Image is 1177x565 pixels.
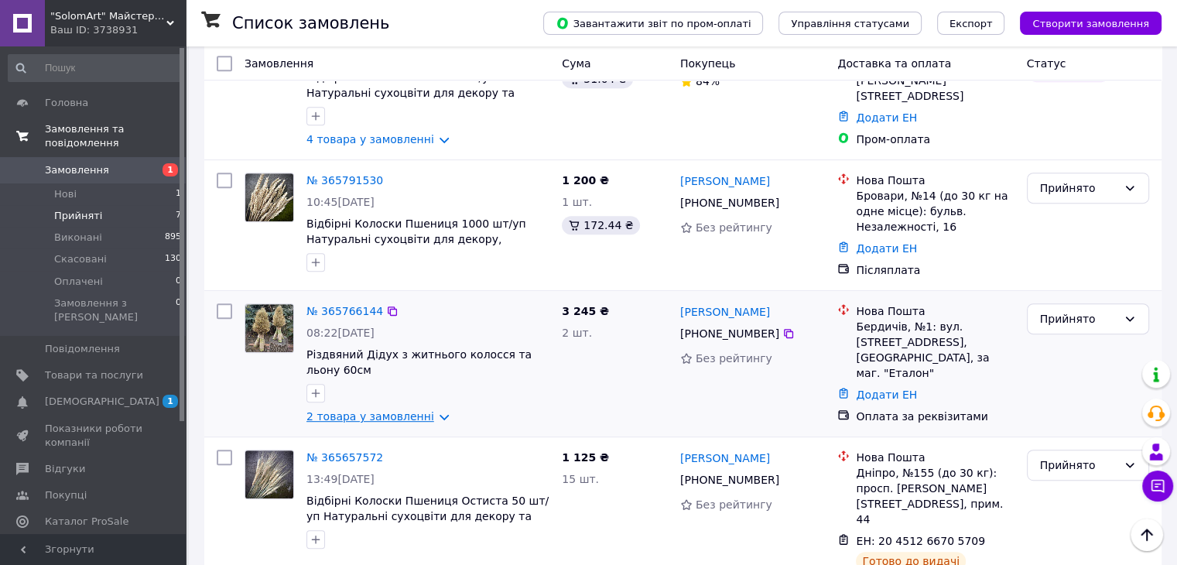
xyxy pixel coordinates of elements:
span: Скасовані [54,252,107,266]
div: Нова Пошта [856,450,1014,465]
a: Відбірні Колоски Вівса 100 шт/уп Натуральні сухоцвіти для декору та флористики [306,71,515,115]
a: Створити замовлення [1004,16,1162,29]
span: 7 [176,209,181,223]
a: Додати ЕН [856,111,917,124]
span: [DEMOGRAPHIC_DATA] [45,395,159,409]
a: Різдвяний Дідух з житнього колосся та льону 60см [306,348,532,376]
div: Бердичів, №1: вул. [STREET_ADDRESS], [GEOGRAPHIC_DATA], за маг. "Еталон" [856,319,1014,381]
div: Прийнято [1040,310,1117,327]
h1: Список замовлень [232,14,389,33]
span: Без рейтингу [696,352,772,365]
a: 4 товара у замовленні [306,133,434,146]
span: 0 [176,275,181,289]
span: Товари та послуги [45,368,143,382]
span: Головна [45,96,88,110]
a: Фото товару [245,173,294,222]
span: Повідомлення [45,342,120,356]
span: 1 [176,187,181,201]
div: Бровари, №14 (до 30 кг на одне місце): бульв. Незалежності, 16 [856,188,1014,235]
img: Фото товару [245,304,293,352]
img: Фото товару [245,173,293,221]
span: Виконані [54,231,102,245]
span: Покупець [680,57,735,70]
a: Додати ЕН [856,242,917,255]
span: Оплачені [54,275,103,289]
span: "SolomArt" Майстерня солом'яних виробів [50,9,166,23]
input: Пошук [8,54,183,82]
a: № 365766144 [306,305,383,317]
span: Експорт [949,18,993,29]
a: [PERSON_NAME] [680,173,770,189]
a: Відбірні Колоски Пшениця Остиста 50 шт/уп Натуральні сухоцвіти для декору та флористики [306,495,549,538]
span: 1 [163,163,178,176]
span: Завантажити звіт по пром-оплаті [556,16,751,30]
button: Експорт [937,12,1005,35]
span: Замовлення з [PERSON_NAME] [54,296,176,324]
div: Дніпро, №155 (до 30 кг): просп. [PERSON_NAME][STREET_ADDRESS], прим. 44 [856,465,1014,527]
a: [PERSON_NAME] [680,304,770,320]
div: Оплата за реквізитами [856,409,1014,424]
a: [PERSON_NAME] [680,450,770,466]
a: 2 товара у замовленні [306,410,434,423]
span: Без рейтингу [696,498,772,511]
span: 895 [165,231,181,245]
span: Управління статусами [791,18,909,29]
a: Відбірні Колоски Пшениця 1000 шт/уп Натуральні сухоцвіти для декору, флористики [306,217,526,261]
span: 84% [696,75,720,87]
span: 1 шт. [562,196,592,208]
button: Чат з покупцем [1142,471,1173,502]
span: 10:45[DATE] [306,196,375,208]
div: Пром-оплата [856,132,1014,147]
span: Замовлення [245,57,313,70]
span: Прийняті [54,209,102,223]
div: 172.44 ₴ [562,216,639,235]
img: Фото товару [245,450,293,498]
span: 15 шт. [562,473,599,485]
button: Створити замовлення [1020,12,1162,35]
button: Завантажити звіт по пром-оплаті [543,12,763,35]
span: 0 [176,296,181,324]
div: [PHONE_NUMBER] [677,192,782,214]
span: 08:22[DATE] [306,327,375,339]
span: 1 200 ₴ [562,174,609,187]
span: Показники роботи компанії [45,422,143,450]
span: Нові [54,187,77,201]
div: Прийнято [1040,457,1117,474]
span: Замовлення [45,163,109,177]
span: Cума [562,57,590,70]
div: Післяплата [856,262,1014,278]
span: Статус [1027,57,1066,70]
div: Нова Пошта [856,173,1014,188]
span: Покупці [45,488,87,502]
span: ЕН: 20 4512 6670 5709 [856,535,985,547]
span: Без рейтингу [696,221,772,234]
span: 130 [165,252,181,266]
div: Нова Пошта [856,303,1014,319]
span: Створити замовлення [1032,18,1149,29]
a: № 365791530 [306,174,383,187]
button: Управління статусами [778,12,922,35]
span: 1 [163,395,178,408]
span: 13:49[DATE] [306,473,375,485]
span: Замовлення та повідомлення [45,122,186,150]
span: Доставка та оплата [837,57,951,70]
a: Фото товару [245,303,294,353]
div: [PHONE_NUMBER] [677,323,782,344]
a: № 365657572 [306,451,383,464]
div: Ваш ID: 3738931 [50,23,186,37]
span: 3 245 ₴ [562,305,609,317]
div: [PHONE_NUMBER] [677,469,782,491]
span: 2 шт. [562,327,592,339]
span: Каталог ProSale [45,515,128,529]
span: 1 125 ₴ [562,451,609,464]
a: Додати ЕН [856,389,917,401]
div: Прийнято [1040,180,1117,197]
a: Фото товару [245,450,294,499]
button: Наверх [1131,519,1163,551]
span: Відгуки [45,462,85,476]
